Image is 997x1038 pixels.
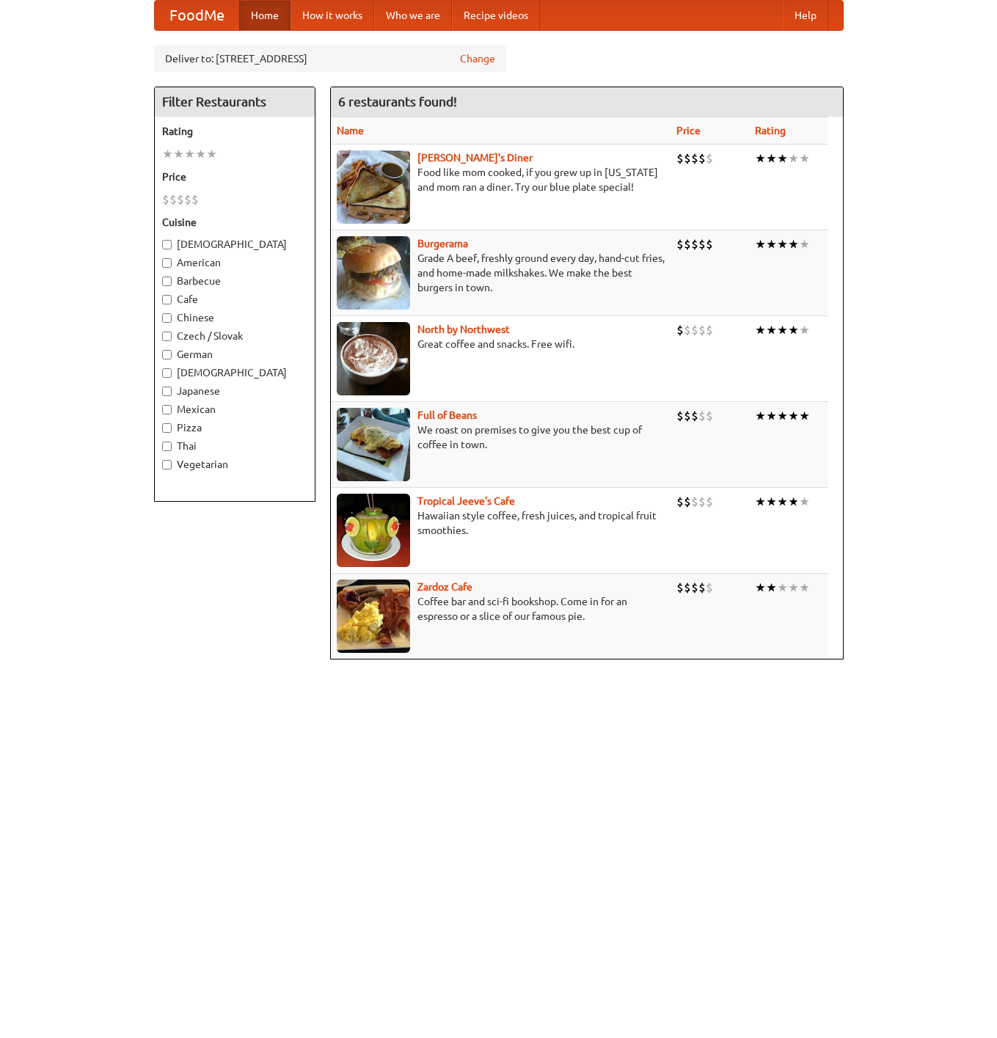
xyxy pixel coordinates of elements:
[162,420,307,435] label: Pizza
[162,295,172,304] input: Cafe
[788,322,799,338] li: ★
[162,460,172,469] input: Vegetarian
[799,322,810,338] li: ★
[162,255,307,270] label: American
[162,329,307,343] label: Czech / Slovak
[460,51,495,66] a: Change
[162,387,172,396] input: Japanese
[162,310,307,325] label: Chinese
[766,236,777,252] li: ★
[162,237,307,252] label: [DEMOGRAPHIC_DATA]
[691,150,698,167] li: $
[337,125,364,136] a: Name
[162,215,307,230] h5: Cuisine
[777,494,788,510] li: ★
[684,236,691,252] li: $
[337,494,410,567] img: jeeves.jpg
[698,150,706,167] li: $
[684,322,691,338] li: $
[684,580,691,596] li: $
[417,152,533,164] a: [PERSON_NAME]'s Diner
[755,322,766,338] li: ★
[691,494,698,510] li: $
[162,240,172,249] input: [DEMOGRAPHIC_DATA]
[162,258,172,268] input: American
[206,146,217,162] li: ★
[417,409,477,421] a: Full of Beans
[777,322,788,338] li: ★
[698,580,706,596] li: $
[173,146,184,162] li: ★
[162,405,172,414] input: Mexican
[191,191,199,208] li: $
[162,313,172,323] input: Chinese
[799,580,810,596] li: ★
[162,332,172,341] input: Czech / Slovak
[691,322,698,338] li: $
[766,150,777,167] li: ★
[766,408,777,424] li: ★
[337,508,665,538] p: Hawaiian style coffee, fresh juices, and tropical fruit smoothies.
[162,402,307,417] label: Mexican
[417,324,510,335] b: North by Northwest
[162,350,172,359] input: German
[755,125,786,136] a: Rating
[337,322,410,395] img: north.jpg
[698,408,706,424] li: $
[417,238,468,249] a: Burgerama
[155,87,315,117] h4: Filter Restaurants
[766,580,777,596] li: ★
[684,150,691,167] li: $
[706,236,713,252] li: $
[417,581,472,593] a: Zardoz Cafe
[162,423,172,433] input: Pizza
[684,408,691,424] li: $
[755,580,766,596] li: ★
[706,322,713,338] li: $
[766,494,777,510] li: ★
[452,1,540,30] a: Recipe videos
[766,322,777,338] li: ★
[777,408,788,424] li: ★
[162,439,307,453] label: Thai
[691,236,698,252] li: $
[162,124,307,139] h5: Rating
[755,408,766,424] li: ★
[155,1,239,30] a: FoodMe
[239,1,291,30] a: Home
[755,236,766,252] li: ★
[676,125,701,136] a: Price
[337,423,665,452] p: We roast on premises to give you the best cup of coffee in town.
[706,150,713,167] li: $
[337,165,665,194] p: Food like mom cooked, if you grew up in [US_STATE] and mom ran a diner. Try our blue plate special!
[691,580,698,596] li: $
[162,384,307,398] label: Japanese
[698,322,706,338] li: $
[162,274,307,288] label: Barbecue
[676,322,684,338] li: $
[788,236,799,252] li: ★
[799,494,810,510] li: ★
[337,251,665,295] p: Grade A beef, freshly ground every day, hand-cut fries, and home-made milkshakes. We make the bes...
[337,580,410,653] img: zardoz.jpg
[337,150,410,224] img: sallys.jpg
[162,347,307,362] label: German
[783,1,828,30] a: Help
[676,150,684,167] li: $
[706,494,713,510] li: $
[777,580,788,596] li: ★
[417,495,515,507] a: Tropical Jeeve's Cafe
[162,365,307,380] label: [DEMOGRAPHIC_DATA]
[337,337,665,351] p: Great coffee and snacks. Free wifi.
[684,494,691,510] li: $
[799,150,810,167] li: ★
[291,1,374,30] a: How it works
[788,494,799,510] li: ★
[162,292,307,307] label: Cafe
[162,169,307,184] h5: Price
[676,580,684,596] li: $
[755,150,766,167] li: ★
